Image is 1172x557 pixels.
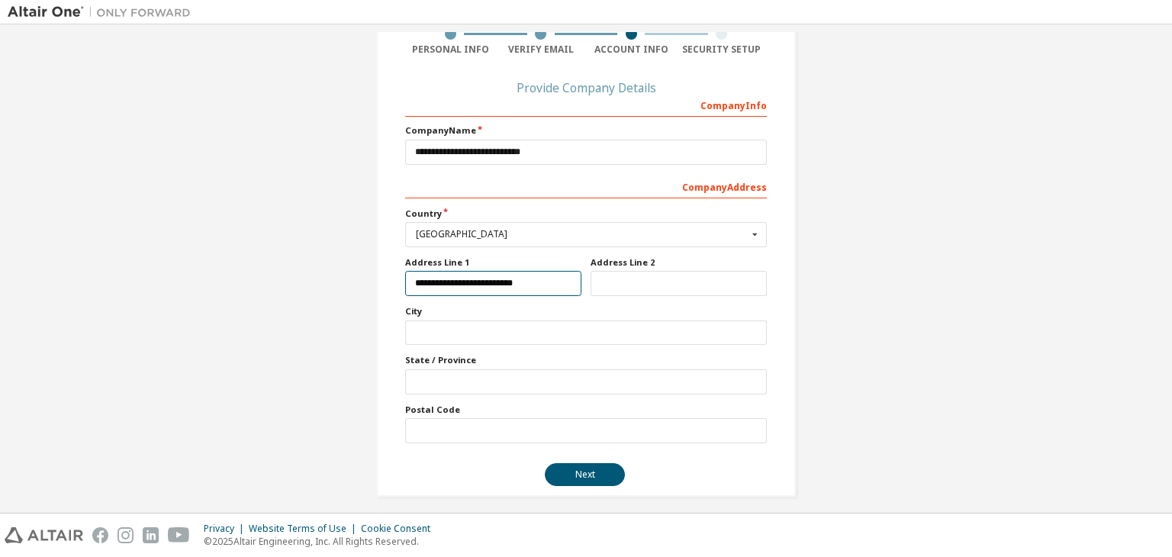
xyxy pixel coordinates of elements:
[586,43,677,56] div: Account Info
[405,83,767,92] div: Provide Company Details
[405,92,767,117] div: Company Info
[118,527,134,543] img: instagram.svg
[204,535,439,548] p: © 2025 Altair Engineering, Inc. All Rights Reserved.
[204,523,249,535] div: Privacy
[416,230,748,239] div: [GEOGRAPHIC_DATA]
[168,527,190,543] img: youtube.svg
[405,124,767,137] label: Company Name
[545,463,625,486] button: Next
[591,256,767,269] label: Address Line 2
[677,43,768,56] div: Security Setup
[405,174,767,198] div: Company Address
[405,256,581,269] label: Address Line 1
[361,523,439,535] div: Cookie Consent
[5,527,83,543] img: altair_logo.svg
[496,43,587,56] div: Verify Email
[405,354,767,366] label: State / Province
[8,5,198,20] img: Altair One
[405,43,496,56] div: Personal Info
[405,305,767,317] label: City
[143,527,159,543] img: linkedin.svg
[249,523,361,535] div: Website Terms of Use
[405,404,767,416] label: Postal Code
[405,208,767,220] label: Country
[92,527,108,543] img: facebook.svg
